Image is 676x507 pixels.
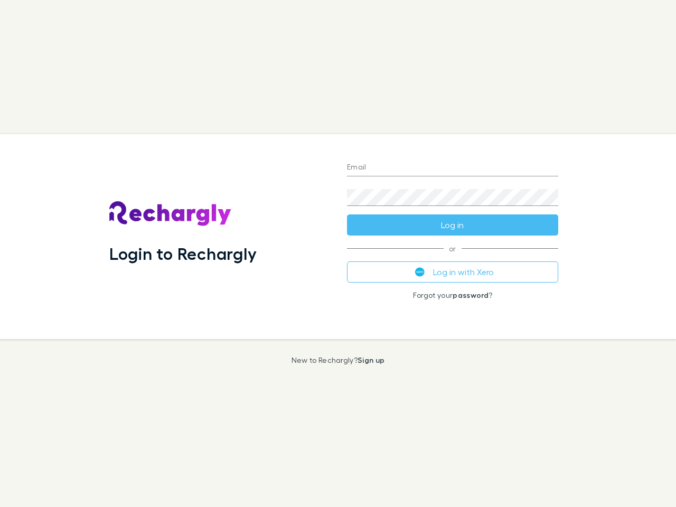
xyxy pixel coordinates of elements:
p: Forgot your ? [347,291,558,299]
a: Sign up [358,355,384,364]
img: Rechargly's Logo [109,201,232,227]
button: Log in with Xero [347,261,558,283]
button: Log in [347,214,558,236]
a: password [453,290,489,299]
img: Xero's logo [415,267,425,277]
span: or [347,248,558,249]
h1: Login to Rechargly [109,243,257,264]
p: New to Rechargly? [292,356,385,364]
